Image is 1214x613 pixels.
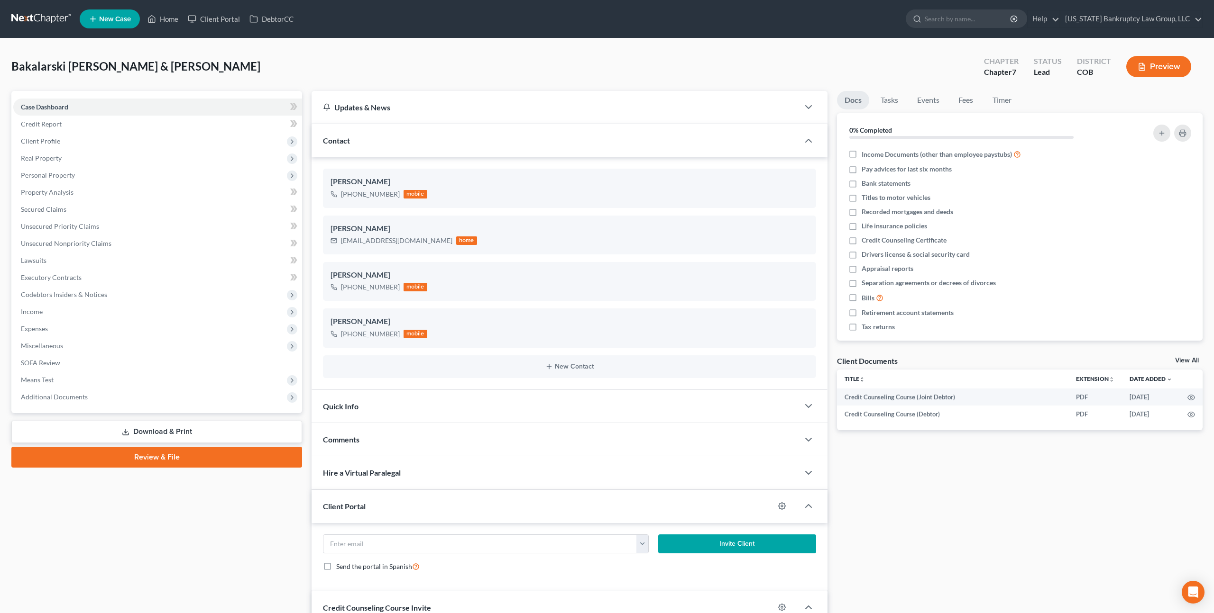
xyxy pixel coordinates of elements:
div: [EMAIL_ADDRESS][DOMAIN_NAME] [341,236,452,245]
span: Contact [323,136,350,145]
span: Comments [323,435,359,444]
div: [PHONE_NUMBER] [341,282,400,292]
span: Separation agreements or decrees of divorces [862,278,996,288]
a: Property Analysis [13,184,302,201]
td: Credit Counseling Course (Debtor) [837,406,1068,423]
a: Date Added expand_more [1130,375,1172,382]
div: [PERSON_NAME] [331,316,809,327]
span: Tax returns [862,322,895,332]
span: Client Profile [21,137,60,145]
i: expand_more [1167,377,1172,382]
span: Means Test [21,376,54,384]
div: COB [1077,67,1111,78]
a: Case Dashboard [13,99,302,116]
div: Open Intercom Messenger [1182,581,1205,604]
a: SOFA Review [13,354,302,371]
div: [PHONE_NUMBER] [341,329,400,339]
div: [PERSON_NAME] [331,223,809,234]
span: Lawsuits [21,256,46,264]
div: Chapter [984,67,1019,78]
a: View All [1175,357,1199,364]
span: Secured Claims [21,205,66,213]
span: Recorded mortgages and deeds [862,207,953,216]
div: mobile [404,330,427,338]
td: [DATE] [1122,388,1180,406]
a: Client Portal [183,10,245,27]
span: Credit Counseling Course Invite [323,603,431,612]
span: Unsecured Priority Claims [21,222,99,230]
i: unfold_more [859,377,865,382]
span: Additional Documents [21,393,88,401]
button: Invite Client [658,534,816,553]
a: Docs [837,91,869,109]
span: Codebtors Insiders & Notices [21,290,107,298]
td: PDF [1068,406,1122,423]
a: DebtorCC [245,10,298,27]
a: Executory Contracts [13,269,302,286]
span: Unsecured Nonpriority Claims [21,239,111,247]
a: Extensionunfold_more [1076,375,1114,382]
div: District [1077,56,1111,67]
div: [PERSON_NAME] [331,270,809,281]
span: Real Property [21,154,62,162]
a: Credit Report [13,116,302,133]
a: [US_STATE] Bankruptcy Law Group, LLC [1060,10,1202,27]
span: Hire a Virtual Paralegal [323,468,401,477]
div: Status [1034,56,1062,67]
span: Bank statements [862,179,910,188]
div: mobile [404,190,427,198]
a: Secured Claims [13,201,302,218]
a: Timer [985,91,1019,109]
a: Unsecured Nonpriority Claims [13,235,302,252]
td: [DATE] [1122,406,1180,423]
strong: 0% Completed [849,126,892,134]
span: Expenses [21,325,48,333]
span: Retirement account statements [862,308,954,317]
a: Download & Print [11,421,302,443]
span: Bills [862,293,874,303]
a: Home [143,10,183,27]
span: Drivers license & social security card [862,250,970,259]
a: Help [1028,10,1059,27]
span: Credit Counseling Certificate [862,235,947,245]
div: mobile [404,283,427,291]
div: [PERSON_NAME] [331,176,809,188]
a: Tasks [873,91,906,109]
span: Case Dashboard [21,103,68,111]
td: Credit Counseling Course (Joint Debtor) [837,388,1068,406]
div: home [456,236,477,245]
a: Review & File [11,447,302,468]
span: Executory Contracts [21,273,82,281]
span: Life insurance policies [862,221,927,231]
div: Client Documents [837,356,898,366]
input: Search by name... [925,10,1012,27]
span: Appraisal reports [862,264,913,273]
a: Fees [951,91,981,109]
div: Lead [1034,67,1062,78]
span: Income Documents (other than employee paystubs) [862,150,1012,159]
span: Quick Info [323,402,359,411]
div: Updates & News [323,102,788,112]
div: Chapter [984,56,1019,67]
span: Miscellaneous [21,342,63,350]
span: Pay advices for last six months [862,164,952,174]
a: Events [910,91,947,109]
span: New Case [99,16,131,23]
span: Bakalarski [PERSON_NAME] & [PERSON_NAME] [11,59,260,73]
input: Enter email [323,535,637,553]
span: Personal Property [21,171,75,179]
a: Lawsuits [13,252,302,269]
span: Client Portal [323,502,366,511]
button: Preview [1126,56,1191,77]
span: 7 [1012,67,1016,76]
a: Unsecured Priority Claims [13,218,302,235]
span: Titles to motor vehicles [862,193,930,202]
span: SOFA Review [21,359,60,367]
div: [PHONE_NUMBER] [341,189,400,199]
a: Titleunfold_more [845,375,865,382]
td: PDF [1068,388,1122,406]
span: Send the portal in Spanish [336,562,412,570]
span: Credit Report [21,120,62,128]
i: unfold_more [1109,377,1114,382]
span: Income [21,307,43,316]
